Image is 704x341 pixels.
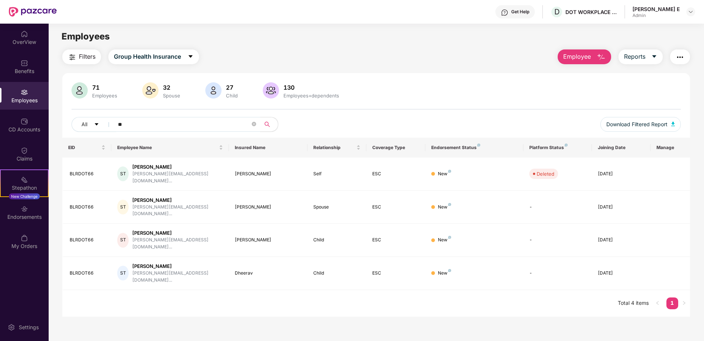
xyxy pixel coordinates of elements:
div: Admin [632,13,680,18]
span: caret-down [94,122,99,128]
div: [DATE] [598,237,645,244]
img: svg+xml;base64,PHN2ZyBpZD0iTXlfT3JkZXJzIiBkYXRhLW5hbWU9Ik15IE9yZGVycyIgeG1sbnM9Imh0dHA6Ly93d3cudz... [21,234,28,242]
div: 27 [224,84,239,91]
img: svg+xml;base64,PHN2ZyB4bWxucz0iaHR0cDovL3d3dy53My5vcmcvMjAwMC9zdmciIHdpZHRoPSI4IiBoZWlnaHQ9IjgiIH... [448,269,451,272]
img: svg+xml;base64,PHN2ZyBpZD0iQ2xhaW0iIHhtbG5zPSJodHRwOi8vd3d3LnczLm9yZy8yMDAwL3N2ZyIgd2lkdGg9IjIwIi... [21,147,28,154]
img: New Pazcare Logo [9,7,57,17]
div: Spouse [161,93,182,99]
img: svg+xml;base64,PHN2ZyBpZD0iSG9tZSIgeG1sbnM9Imh0dHA6Ly93d3cudzMub3JnLzIwMDAvc3ZnIiB3aWR0aD0iMjAiIG... [21,30,28,38]
div: [PERSON_NAME] [132,163,223,170]
img: svg+xml;base64,PHN2ZyBpZD0iRHJvcGRvd24tMzJ4MzIiIHhtbG5zPSJodHRwOi8vd3d3LnczLm9yZy8yMDAwL3N2ZyIgd2... [688,9,694,15]
div: Platform Status [529,145,586,151]
div: [PERSON_NAME] [235,237,302,244]
img: svg+xml;base64,PHN2ZyBpZD0iRW1wbG95ZWVzIiB4bWxucz0iaHR0cDovL3d3dy53My5vcmcvMjAwMC9zdmciIHdpZHRoPS... [21,89,28,96]
img: svg+xml;base64,PHN2ZyB4bWxucz0iaHR0cDovL3d3dy53My5vcmcvMjAwMC9zdmciIHhtbG5zOnhsaW5rPSJodHRwOi8vd3... [142,82,158,99]
li: 1 [666,297,678,309]
div: New [438,270,451,277]
th: Relationship [307,138,366,158]
th: Insured Name [229,138,307,158]
span: close-circle [252,122,256,126]
th: EID [62,138,111,158]
div: Employees [91,93,119,99]
div: New [438,204,451,211]
img: svg+xml;base64,PHN2ZyBpZD0iQ0RfQWNjb3VudHMiIGRhdGEtbmFtZT0iQ0QgQWNjb3VudHMiIHhtbG5zPSJodHRwOi8vd3... [21,118,28,125]
button: Reportscaret-down [618,49,663,64]
img: svg+xml;base64,PHN2ZyBpZD0iRW5kb3JzZW1lbnRzIiB4bWxucz0iaHR0cDovL3d3dy53My5vcmcvMjAwMC9zdmciIHdpZH... [21,205,28,213]
div: ESC [372,170,419,178]
div: Stepathon [1,184,48,192]
div: DOT WORKPLACE SOLUTIONS PRIVATE LIMITED [565,8,617,15]
div: ST [117,266,129,280]
img: svg+xml;base64,PHN2ZyB4bWxucz0iaHR0cDovL3d3dy53My5vcmcvMjAwMC9zdmciIHdpZHRoPSIyNCIgaGVpZ2h0PSIyNC... [68,53,77,62]
img: svg+xml;base64,PHN2ZyB4bWxucz0iaHR0cDovL3d3dy53My5vcmcvMjAwMC9zdmciIHdpZHRoPSI4IiBoZWlnaHQ9IjgiIH... [448,236,451,239]
button: Download Filtered Report [600,117,681,132]
div: ST [117,200,129,214]
div: [DATE] [598,270,645,277]
img: svg+xml;base64,PHN2ZyB4bWxucz0iaHR0cDovL3d3dy53My5vcmcvMjAwMC9zdmciIHdpZHRoPSIyNCIgaGVpZ2h0PSIyNC... [676,53,684,62]
div: Settings [17,324,41,331]
div: Child [224,93,239,99]
button: Employee [558,49,611,64]
td: - [523,224,592,257]
img: svg+xml;base64,PHN2ZyBpZD0iQmVuZWZpdHMiIHhtbG5zPSJodHRwOi8vd3d3LnczLm9yZy8yMDAwL3N2ZyIgd2lkdGg9Ij... [21,59,28,67]
div: New [438,237,451,244]
div: Dheerav [235,270,302,277]
span: D [554,7,560,16]
div: [DATE] [598,204,645,211]
div: 130 [282,84,341,91]
div: [PERSON_NAME] E [632,6,680,13]
span: Relationship [313,145,355,151]
div: [PERSON_NAME] [132,197,223,204]
div: [PERSON_NAME] [132,263,223,270]
span: Employee [563,52,591,61]
span: left [655,301,660,305]
div: Deleted [537,170,554,178]
td: - [523,191,592,224]
div: [PERSON_NAME][EMAIL_ADDRESS][DOMAIN_NAME]... [132,204,223,218]
span: Group Health Insurance [114,52,181,61]
div: Employees+dependents [282,93,341,99]
button: Allcaret-down [72,117,116,132]
button: search [260,117,278,132]
img: svg+xml;base64,PHN2ZyB4bWxucz0iaHR0cDovL3d3dy53My5vcmcvMjAwMC9zdmciIHhtbG5zOnhsaW5rPSJodHRwOi8vd3... [263,82,279,99]
button: left [652,297,663,309]
img: svg+xml;base64,PHN2ZyBpZD0iSGVscC0zMngzMiIgeG1sbnM9Imh0dHA6Ly93d3cudzMub3JnLzIwMDAvc3ZnIiB3aWR0aD... [501,9,508,16]
li: Next Page [678,297,690,309]
div: ST [117,166,129,181]
img: svg+xml;base64,PHN2ZyB4bWxucz0iaHR0cDovL3d3dy53My5vcmcvMjAwMC9zdmciIHhtbG5zOnhsaW5rPSJodHRwOi8vd3... [72,82,88,99]
button: right [678,297,690,309]
li: Previous Page [652,297,663,309]
span: Employees [62,31,110,42]
th: Joining Date [592,138,651,158]
img: svg+xml;base64,PHN2ZyB4bWxucz0iaHR0cDovL3d3dy53My5vcmcvMjAwMC9zdmciIHdpZHRoPSI4IiBoZWlnaHQ9IjgiIH... [565,144,568,147]
div: BLRDOT66 [70,204,105,211]
span: Reports [624,52,645,61]
img: svg+xml;base64,PHN2ZyB4bWxucz0iaHR0cDovL3d3dy53My5vcmcvMjAwMC9zdmciIHhtbG5zOnhsaW5rPSJodHRwOi8vd3... [205,82,222,99]
img: svg+xml;base64,PHN2ZyB4bWxucz0iaHR0cDovL3d3dy53My5vcmcvMjAwMC9zdmciIHhtbG5zOnhsaW5rPSJodHRwOi8vd3... [671,122,675,126]
div: Spouse [313,204,360,211]
li: Total 4 items [618,297,649,309]
div: [PERSON_NAME][EMAIL_ADDRESS][DOMAIN_NAME]... [132,237,223,251]
div: Self [313,170,360,178]
div: Child [313,270,360,277]
div: [PERSON_NAME][EMAIL_ADDRESS][DOMAIN_NAME]... [132,270,223,284]
img: svg+xml;base64,PHN2ZyB4bWxucz0iaHR0cDovL3d3dy53My5vcmcvMjAwMC9zdmciIHhtbG5zOnhsaW5rPSJodHRwOi8vd3... [597,53,606,62]
span: Employee Name [117,145,217,151]
span: search [260,121,274,127]
div: ESC [372,204,419,211]
button: Group Health Insurancecaret-down [108,49,199,64]
td: - [523,257,592,290]
span: close-circle [252,121,256,128]
th: Manage [651,138,690,158]
img: svg+xml;base64,PHN2ZyB4bWxucz0iaHR0cDovL3d3dy53My5vcmcvMjAwMC9zdmciIHdpZHRoPSI4IiBoZWlnaHQ9IjgiIH... [477,144,480,147]
button: Filters [62,49,101,64]
div: 71 [91,84,119,91]
img: svg+xml;base64,PHN2ZyB4bWxucz0iaHR0cDovL3d3dy53My5vcmcvMjAwMC9zdmciIHdpZHRoPSI4IiBoZWlnaHQ9IjgiIH... [448,170,451,173]
span: right [682,301,686,305]
div: ESC [372,237,419,244]
div: [PERSON_NAME][EMAIL_ADDRESS][DOMAIN_NAME]... [132,170,223,185]
div: [PERSON_NAME] [235,170,302,178]
div: BLRDOT66 [70,237,105,244]
div: 32 [161,84,182,91]
span: All [81,120,87,128]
